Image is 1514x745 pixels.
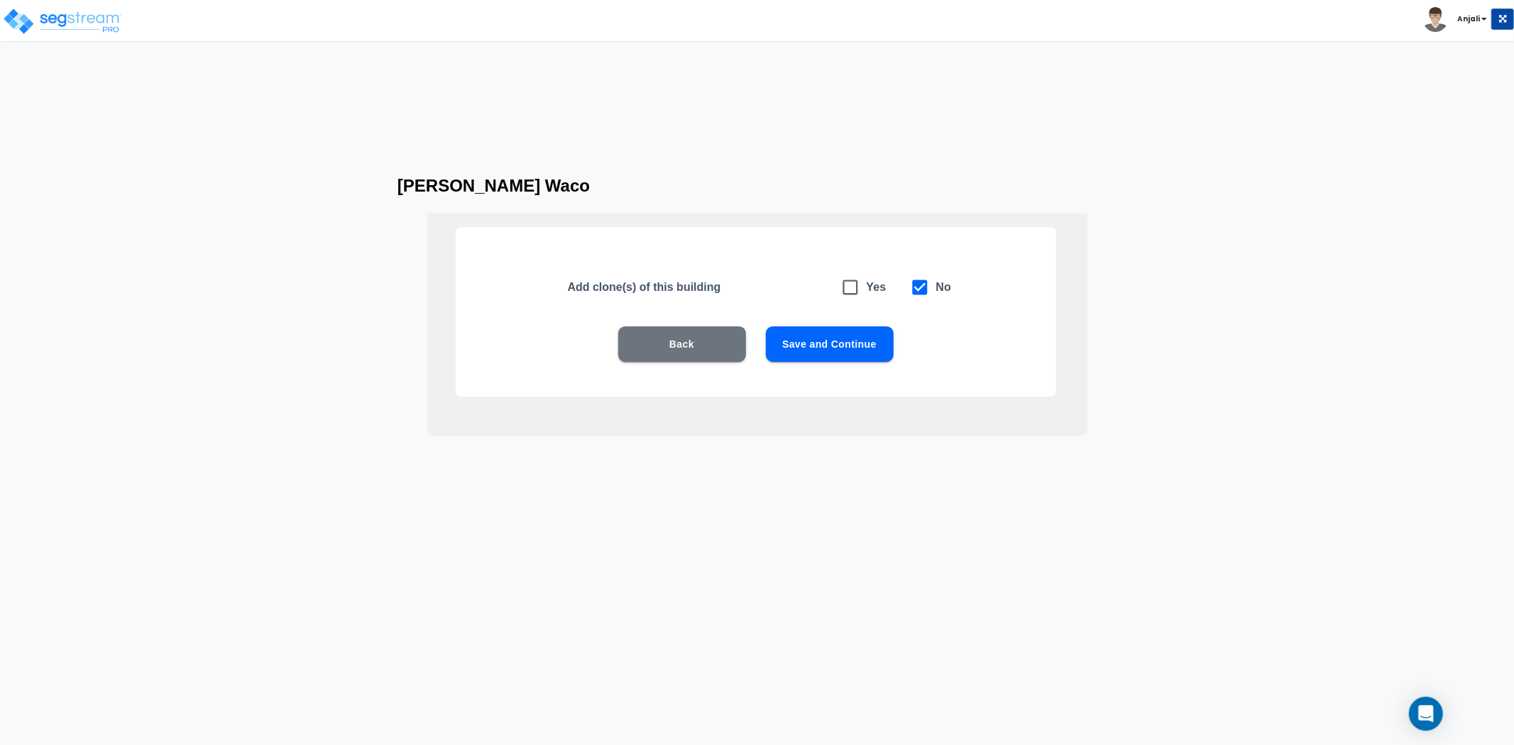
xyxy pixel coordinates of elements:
img: logo_pro_r.png [2,7,123,35]
div: Open Intercom Messenger [1409,697,1443,731]
button: Back [618,326,746,362]
button: Save and Continue [766,326,894,362]
h6: Yes [867,277,887,297]
img: avatar.png [1423,7,1448,32]
h6: No [936,277,952,297]
b: Anjali [1457,13,1480,24]
h5: Add clone(s) of this building [568,280,823,294]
